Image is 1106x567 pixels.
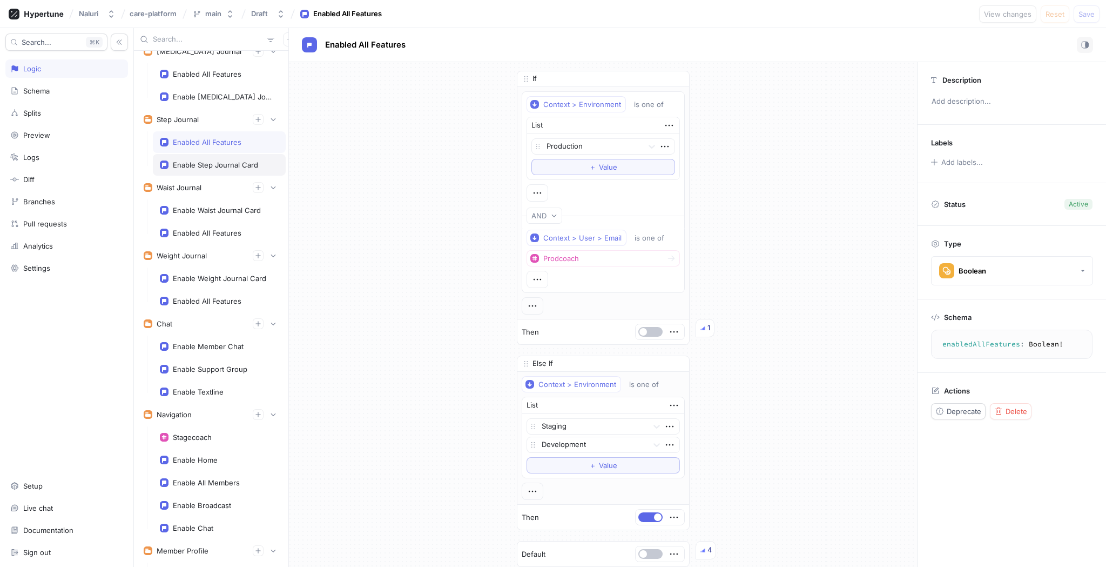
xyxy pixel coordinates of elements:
[947,408,981,415] span: Deprecate
[173,501,231,510] div: Enable Broadcast
[944,197,966,212] p: Status
[157,251,207,260] div: Weight Journal
[130,10,177,17] span: care-platform
[325,41,406,49] span: Enabled All Features
[532,358,553,369] p: Else If
[23,64,41,73] div: Logic
[527,208,562,224] button: AND
[527,230,626,246] button: Context > User > Email
[86,37,103,48] div: K
[23,109,41,117] div: Splits
[23,219,67,228] div: Pull requests
[157,319,172,328] div: Chat
[1069,199,1088,209] div: Active
[543,100,621,109] div: Context > Environment
[944,313,972,322] p: Schema
[942,76,981,84] p: Description
[23,504,53,512] div: Live chat
[23,175,35,184] div: Diff
[531,159,675,175] button: ＋Value
[157,410,192,419] div: Navigation
[251,9,268,18] div: Draft
[538,380,616,389] div: Context > Environment
[5,34,107,51] button: Search...K
[173,70,241,78] div: Enabled All Features
[984,11,1031,17] span: View changes
[527,457,680,473] button: ＋Value
[944,239,961,248] p: Type
[153,34,262,45] input: Search...
[1041,5,1069,23] button: Reset
[75,5,120,23] button: Naluri
[173,274,266,283] div: Enable Weight Journal Card
[1006,408,1027,415] span: Delete
[927,155,986,169] button: Add labels...
[944,386,970,395] p: Actions
[707,323,710,333] div: 1
[247,5,289,23] button: Draft
[531,120,543,131] div: List
[173,524,213,532] div: Enable Chat
[634,100,664,109] div: is one of
[527,96,626,112] button: Context > Environment
[173,456,218,464] div: Enable Home
[527,400,538,411] div: List
[931,138,953,147] p: Labels
[522,512,539,523] p: Then
[589,164,596,170] span: ＋
[22,39,51,45] span: Search...
[1078,11,1095,17] span: Save
[173,229,241,237] div: Enabled All Features
[629,96,679,112] button: is one of
[173,206,261,215] div: Enable Waist Journal Card
[157,546,208,555] div: Member Profile
[936,335,1088,354] textarea: enabledAllFeatures: Boolean!
[979,5,1036,23] button: View changes
[707,545,712,556] div: 4
[79,9,98,18] div: Naluri
[1074,5,1100,23] button: Save
[23,264,50,272] div: Settings
[931,256,1093,285] button: Boolean
[635,234,664,243] div: is one of
[173,365,247,373] div: Enable Support Group
[173,161,258,169] div: Enable Step Journal Card
[173,342,244,351] div: Enable Member Chat
[188,5,239,23] button: main
[23,197,55,206] div: Branches
[23,153,39,162] div: Logs
[629,380,659,389] div: is one of
[205,9,221,18] div: main
[173,433,212,442] div: Stagecoach
[599,164,617,170] span: Value
[522,327,539,338] p: Then
[23,86,50,95] div: Schema
[543,234,622,243] div: Context > User > Email
[173,388,224,396] div: Enable Textline
[23,242,53,250] div: Analytics
[543,254,579,263] div: Prodcoach
[1046,11,1064,17] span: Reset
[23,131,50,139] div: Preview
[941,159,983,166] div: Add labels...
[157,183,201,192] div: Waist Journal
[527,250,680,266] button: Prodcoach
[313,9,382,19] div: Enabled All Features
[959,266,986,276] div: Boolean
[173,478,240,487] div: Enable All Members
[990,403,1031,419] button: Delete
[23,526,73,535] div: Documentation
[157,115,199,124] div: Step Journal
[23,548,51,557] div: Sign out
[927,92,1097,111] p: Add description...
[589,462,596,469] span: ＋
[931,403,986,419] button: Deprecate
[630,230,680,246] button: is one of
[599,462,617,469] span: Value
[522,376,621,392] button: Context > Environment
[23,482,43,490] div: Setup
[173,92,274,101] div: Enable [MEDICAL_DATA] Journal Card
[522,549,545,560] p: Default
[5,521,128,539] a: Documentation
[173,297,241,305] div: Enabled All Features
